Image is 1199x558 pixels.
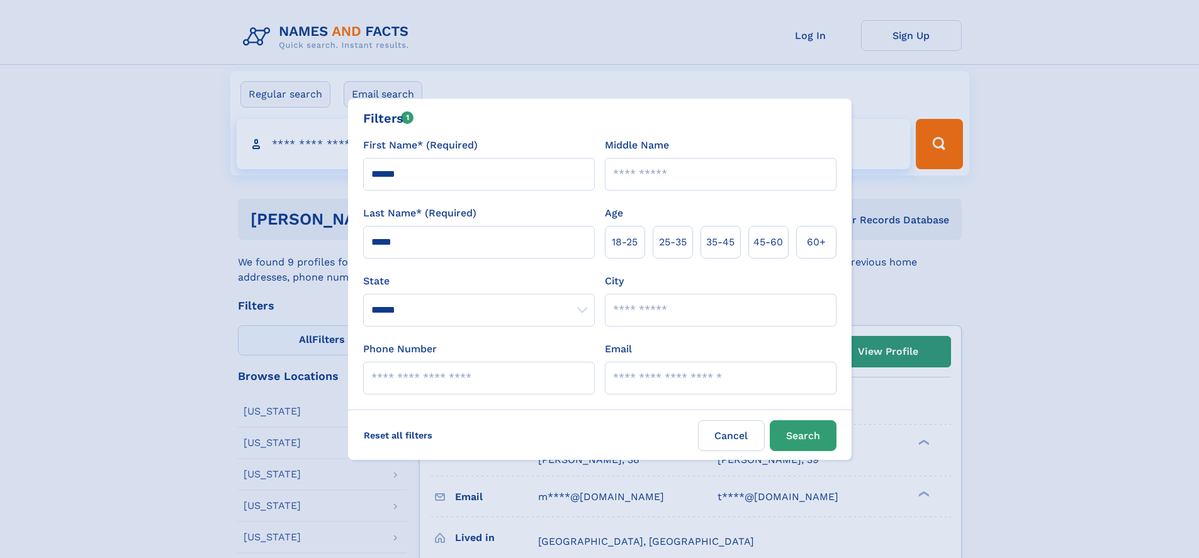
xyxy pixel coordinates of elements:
span: 60+ [807,235,826,250]
label: Email [605,342,632,357]
span: 45‑60 [753,235,783,250]
div: Filters [363,109,414,128]
label: First Name* (Required) [363,138,478,153]
label: State [363,274,595,289]
label: City [605,274,624,289]
label: Middle Name [605,138,669,153]
button: Search [770,420,836,451]
label: Phone Number [363,342,437,357]
label: Last Name* (Required) [363,206,476,221]
span: 25‑35 [659,235,687,250]
label: Age [605,206,623,221]
span: 18‑25 [612,235,638,250]
label: Reset all filters [356,420,441,450]
span: 35‑45 [706,235,735,250]
label: Cancel [698,420,765,451]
